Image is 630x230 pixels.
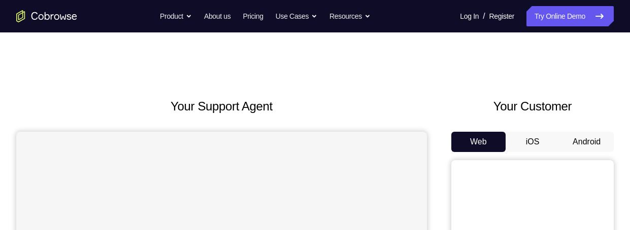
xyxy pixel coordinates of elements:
[489,6,514,26] a: Register
[160,6,192,26] button: Product
[526,6,614,26] a: Try Online Demo
[16,10,77,22] a: Go to the home page
[506,132,560,152] button: iOS
[16,97,427,116] h2: Your Support Agent
[451,97,614,116] h2: Your Customer
[451,132,506,152] button: Web
[559,132,614,152] button: Android
[204,6,230,26] a: About us
[243,6,263,26] a: Pricing
[483,10,485,22] span: /
[329,6,371,26] button: Resources
[460,6,479,26] a: Log In
[276,6,317,26] button: Use Cases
